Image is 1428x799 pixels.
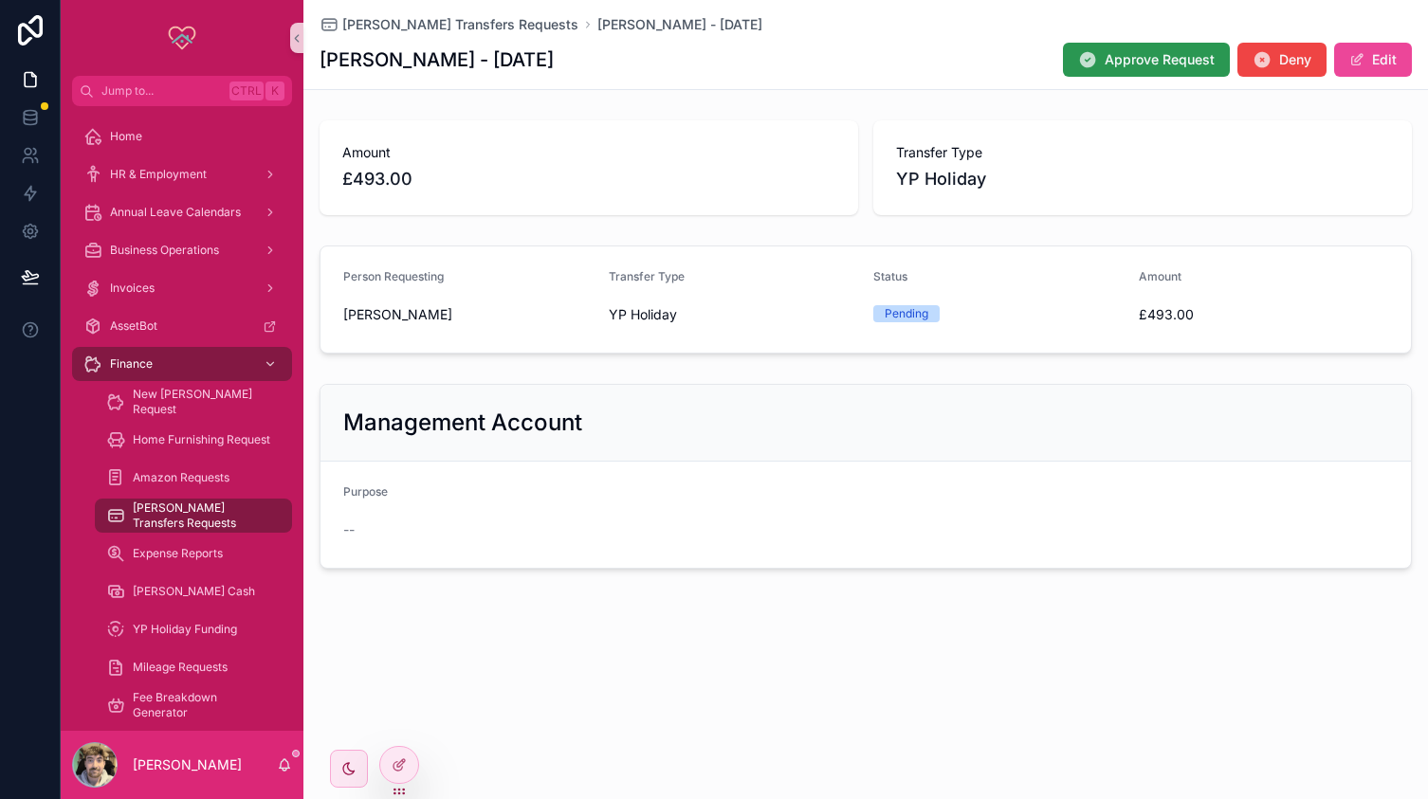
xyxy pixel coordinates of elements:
span: New [PERSON_NAME] Request [133,387,273,417]
span: [PERSON_NAME] Cash [133,584,255,599]
a: [PERSON_NAME] Cash [95,574,292,608]
span: Approve Request [1105,50,1215,69]
span: K [267,83,283,99]
a: Business Operations [72,233,292,267]
span: [PERSON_NAME] Transfers Requests [133,500,273,531]
a: [PERSON_NAME] Transfers Requests [320,15,578,34]
span: [PERSON_NAME] Transfers Requests [342,15,578,34]
span: YP Holiday [896,166,986,192]
a: YP Holiday Funding [95,612,292,646]
span: Transfer Type [896,143,1389,162]
span: £493.00 [342,166,835,192]
span: HR & Employment [110,167,207,182]
span: Amazon Requests [133,470,229,485]
span: Fee Breakdown Generator [133,690,273,720]
a: [PERSON_NAME] Transfers Requests [95,499,292,533]
a: Home [72,119,292,154]
span: Ctrl [229,82,264,100]
button: Jump to...CtrlK [72,76,292,106]
span: Home Furnishing Request [133,432,270,447]
span: Purpose [343,484,388,499]
a: Finance [72,347,292,381]
a: Mileage Requests [95,650,292,684]
span: Invoices [110,281,155,296]
h1: [PERSON_NAME] - [DATE] [320,46,554,73]
span: Business Operations [110,243,219,258]
span: Status [873,269,907,283]
img: App logo [167,23,197,53]
span: Transfer Type [609,269,685,283]
a: Home Furnishing Request [95,423,292,457]
span: AssetBot [110,318,157,334]
span: £493.00 [1139,305,1389,324]
a: AssetBot [72,309,292,343]
span: -- [343,520,355,539]
span: Amount [1139,269,1181,283]
p: [PERSON_NAME] [133,755,242,774]
span: Jump to... [101,83,222,99]
span: Amount [342,143,835,162]
button: Approve Request [1063,43,1230,77]
span: Expense Reports [133,546,223,561]
button: Deny [1237,43,1327,77]
span: YP Holiday [609,305,677,324]
span: Mileage Requests [133,660,228,675]
span: [PERSON_NAME] [343,305,452,324]
a: Annual Leave Calendars [72,195,292,229]
div: scrollable content [61,106,303,731]
span: Finance [110,356,153,372]
span: Annual Leave Calendars [110,205,241,220]
span: Deny [1279,50,1311,69]
a: [PERSON_NAME] - [DATE] [597,15,762,34]
a: Invoices [72,271,292,305]
a: New [PERSON_NAME] Request [95,385,292,419]
h2: Management Account [343,408,582,438]
div: Pending [885,305,928,322]
span: YP Holiday Funding [133,622,237,637]
span: Person Requesting [343,269,444,283]
button: Edit [1334,43,1412,77]
a: Amazon Requests [95,461,292,495]
span: Home [110,129,142,144]
a: HR & Employment [72,157,292,191]
a: Expense Reports [95,536,292,571]
a: Fee Breakdown Generator [95,688,292,722]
